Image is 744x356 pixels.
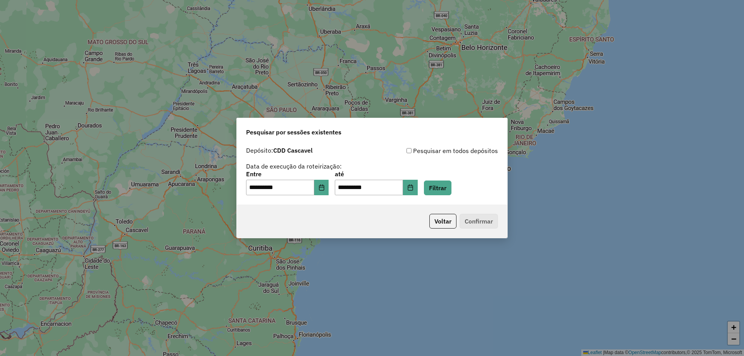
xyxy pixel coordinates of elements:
button: Filtrar [424,181,451,195]
div: Pesquisar em todos depósitos [372,146,498,155]
label: Entre [246,169,329,179]
button: Choose Date [314,180,329,195]
strong: CDD Cascavel [273,146,313,154]
button: Voltar [429,214,456,229]
button: Choose Date [403,180,418,195]
label: Depósito: [246,146,313,155]
label: até [335,169,417,179]
label: Data de execução da roteirização: [246,162,342,171]
span: Pesquisar por sessões existentes [246,127,341,137]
